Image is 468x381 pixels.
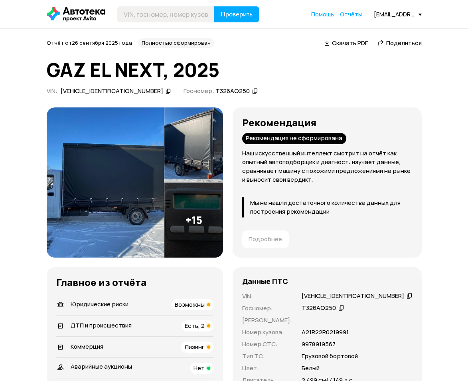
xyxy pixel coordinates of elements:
[242,340,292,349] p: Номер СТС :
[242,277,288,286] h4: Данные ПТС
[117,6,215,22] input: VIN, госномер, номер кузова
[185,321,205,330] span: Есть, 2
[250,198,412,216] p: Мы не нашли достаточного количества данных для построения рекомендаций
[215,87,250,95] div: Т326АО250
[386,39,422,47] span: Поделиться
[311,10,334,18] a: Помощь
[71,300,128,308] span: Юридические риски
[47,87,57,95] span: VIN :
[242,316,292,325] p: [PERSON_NAME] :
[340,10,362,18] a: Отчёты
[47,39,132,46] span: Отчёт от 26 сентября 2025 года
[184,343,205,351] span: Лизинг
[242,352,292,361] p: Тип ТС :
[56,277,213,288] h3: Главное из отчёта
[242,304,292,313] p: Госномер :
[242,328,292,337] p: Номер кузова :
[61,87,163,95] div: [VEHICLE_IDENTIFICATION_NUMBER]
[324,39,368,47] a: Скачать PDF
[302,328,349,337] p: A21R22R0219991
[71,342,103,351] span: Коммерция
[242,292,292,301] p: VIN :
[332,39,368,47] span: Скачать PDF
[302,292,404,300] div: [VEHICLE_IDENTIFICATION_NUMBER]
[71,362,132,371] span: Аварийные аукционы
[242,149,412,184] p: Наш искусственный интеллект смотрит на отчёт как опытный автоподборщик и диагност: изучает данные...
[138,38,214,48] div: Полностью сформирован
[302,352,358,361] p: Грузовой бортовой
[194,364,205,372] span: Нет
[71,321,132,329] span: ДТП и происшествия
[214,6,259,22] button: Проверить
[377,39,422,47] a: Поделиться
[175,300,205,309] span: Возможны
[47,59,422,81] h1: GAZ EL NEXT, 2025
[302,340,336,349] p: 9978919567
[242,117,412,128] h3: Рекомендация
[374,10,422,18] div: [EMAIL_ADDRESS][DOMAIN_NAME]
[184,87,214,95] span: Госномер:
[221,11,253,18] span: Проверить
[302,304,336,312] div: Т326АО250
[242,364,292,373] p: Цвет :
[302,364,320,373] p: Белый
[242,133,346,144] div: Рекомендация не сформирована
